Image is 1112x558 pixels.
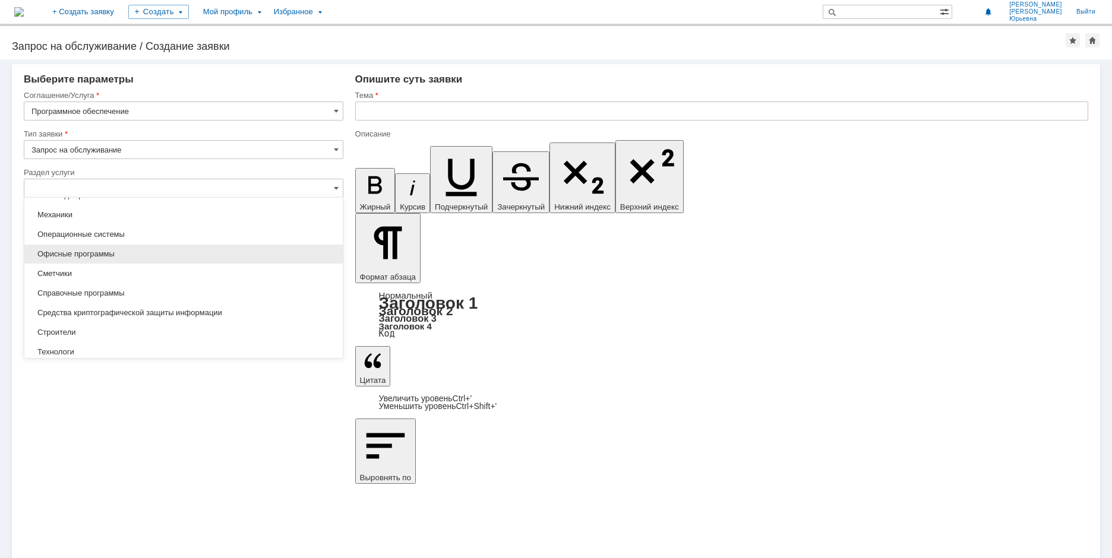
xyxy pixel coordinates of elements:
a: Код [379,328,395,339]
button: Цитата [355,346,391,386]
div: Добавить в избранное [1066,33,1080,47]
a: Заголовок 1 [379,294,478,312]
span: Ctrl+Shift+' [456,401,497,411]
span: Верхний индекс [620,202,679,211]
span: Сметчики [31,269,336,278]
div: Запрос на обслуживание / Создание заявки [12,40,1066,52]
button: Формат абзаца [355,213,421,283]
div: Описание [355,130,1086,138]
span: Цитата [360,376,386,385]
span: [PERSON_NAME] [1009,1,1062,8]
a: Decrease [379,401,497,411]
a: Заголовок 3 [379,313,437,324]
div: Цитата [355,395,1088,410]
span: Жирный [360,202,391,211]
span: Расширенный поиск [940,5,952,17]
span: Выберите параметры [24,74,134,85]
div: Соглашение/Услуга [24,91,341,99]
button: Нижний индекс [549,142,615,213]
span: Механики [31,210,336,220]
span: Средства криптографической защиты информации [31,308,336,318]
a: Нормальный [379,290,432,300]
a: Заголовок 4 [379,321,432,331]
button: Выровнять по [355,418,416,484]
a: Перейти на домашнюю страницу [14,7,24,17]
span: Справочные программы [31,288,336,298]
a: Заголовок 2 [379,304,453,318]
a: Increase [379,394,472,403]
span: [PERSON_NAME] [1009,8,1062,15]
span: Формат абзаца [360,272,416,281]
span: Строители [31,328,336,337]
div: Тема [355,91,1086,99]
span: Юрьевна [1009,15,1062,23]
div: Создать [128,5,189,19]
button: Подчеркнутый [430,146,492,213]
span: Нижний индекс [554,202,611,211]
span: Выровнять по [360,473,411,482]
div: Формат абзаца [355,291,1088,338]
span: Технологи [31,347,336,357]
div: Раздел услуги [24,169,341,176]
span: Курсив [400,202,425,211]
button: Курсив [395,173,430,213]
span: Зачеркнутый [497,202,545,211]
div: Тип заявки [24,130,341,138]
span: Офисные программы [31,249,336,259]
span: Подчеркнутый [435,202,488,211]
span: Операционные системы [31,230,336,239]
button: Верхний индекс [615,140,684,213]
div: Сделать домашней страницей [1085,33,1100,47]
button: Зачеркнутый [492,151,549,213]
span: Опишите суть заявки [355,74,463,85]
button: Жирный [355,168,396,213]
img: logo [14,7,24,17]
span: Ctrl+' [453,394,472,403]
